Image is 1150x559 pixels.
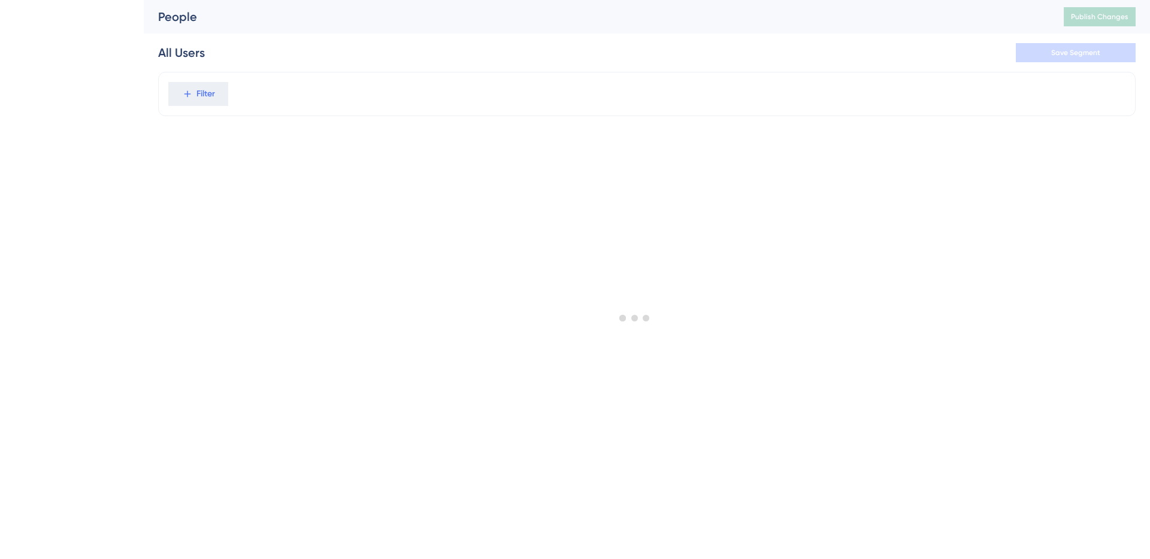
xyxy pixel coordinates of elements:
button: Save Segment [1016,43,1136,62]
button: Publish Changes [1064,7,1136,26]
span: Publish Changes [1071,12,1128,22]
span: Save Segment [1051,48,1100,57]
div: People [158,8,1034,25]
div: All Users [158,44,205,61]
